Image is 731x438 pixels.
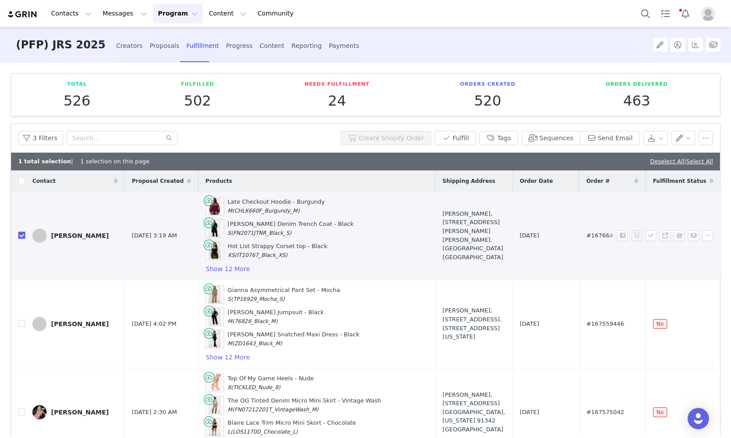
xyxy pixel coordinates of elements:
button: Content [203,4,252,24]
span: [DATE] 2:30 AM [132,408,177,417]
img: 09-02-25_S5_29_TP16929_Mocha_ZSR_TK_IM_12-27-11_55847_PXF.jpg [209,286,221,304]
div: Progress [226,34,253,58]
p: 463 [606,93,668,109]
button: Sequences [522,131,580,145]
div: [PERSON_NAME] Denim Trench Coat - Black [228,220,354,237]
div: Content [260,34,284,58]
div: [PERSON_NAME] Jumpsuit - Black [228,308,324,325]
span: (TP16929_Mocha_S) [231,296,284,302]
button: Create Shopify Order [341,131,431,145]
p: Needs Fulfillment [304,81,369,88]
span: XS [228,252,235,258]
div: [PERSON_NAME], [STREET_ADDRESS] [GEOGRAPHIC_DATA], [US_STATE] 91342 [GEOGRAPHIC_DATA] [443,391,505,434]
img: grin logo [7,10,38,19]
div: Blaire Lace Trim Micro Mini Skort - Chocolate [228,418,356,436]
b: 1 total selection [18,158,71,165]
button: Search [636,4,655,24]
div: Top Of My Game Heels - Nude [228,374,314,391]
div: [PERSON_NAME], [STREET_ADDRESS]. [STREET_ADDRESS][US_STATE] [443,306,505,341]
h3: (PFP) JRS 2025 [16,27,106,63]
span: M [228,340,232,347]
img: 03-15-23Studio1_TA_AC_10-03-55_4_IT10767_Black_13308_MR.jpg [209,242,221,260]
img: 03-23-23Studio7_BN_CG_11-22-54_20_ZD1643_Black_5529_SG.jpg [209,330,221,348]
span: Order Date [520,177,553,185]
span: (FN07212201T_VintageWash_M) [232,406,318,413]
span: M [228,208,232,214]
span: (76826_Black_M) [232,318,277,324]
div: Reporting [292,34,322,58]
div: | 1 selection on this page [18,157,150,166]
div: [PERSON_NAME], [STREET_ADDRESS][PERSON_NAME][PERSON_NAME]. [GEOGRAPHIC_DATA] [GEOGRAPHIC_DATA] [443,209,505,261]
span: (LOS1170D_Chocolate_L) [230,429,297,435]
button: Fulfill [435,131,476,145]
p: 502 [181,93,214,109]
span: M [228,406,232,413]
div: [PERSON_NAME] [51,409,109,416]
button: Program [153,4,203,24]
span: #167559446 [586,320,624,328]
span: Fulfillment Status [653,177,706,185]
img: 05-15-24_S2_15_FN07212201T_VintageWash_KJ_RL_14-56-48_36846_PXF.jpg [209,396,221,414]
p: Orders Created [460,81,515,88]
div: Proposals [150,34,179,58]
button: Tags [479,131,518,145]
div: Gianna Asymmetrical Pant Set - Mocha [228,286,340,303]
button: Profile [695,7,724,21]
span: [DATE] 3:19 AM [132,231,177,240]
a: Community [252,4,303,24]
img: 08-30-25_S3_4_LOS1170D_Chocolate_ZSR_KP_MC_10-00-43_24760_PXF.jpg [209,418,221,436]
div: [PERSON_NAME] [51,232,109,239]
img: 09-10-25_S6_44_76826_Black_AE_DJ_14-19-22_153706_PXF.jpg [209,308,221,326]
div: [PERSON_NAME] Snatched Maxi Dress - Black [228,330,360,347]
span: (TICKLED_Nude_8) [231,384,280,391]
a: [PERSON_NAME] [32,229,118,243]
p: 526 [63,93,91,109]
span: Contact [32,177,55,185]
span: [DATE] 4:02 PM [132,320,176,328]
button: Contacts [46,4,97,24]
img: 08-05-25_S8_43_FN2071JTNR_Black_JG_SS_13-45-23_22128_PXF.jpg [209,220,221,237]
div: [DATE] [520,320,572,328]
a: Select All [686,158,713,165]
div: Payments [329,34,360,58]
p: Orders Delivered [606,81,668,88]
img: 08-13-25_S6_49_CHLK660F_Burgundy_CXB_AC_14-15-14_136756_PXF.jpg [209,197,221,215]
div: Late Checkout Hoodie - Burgundy [228,197,325,215]
span: S [228,296,231,302]
button: Send Email [580,131,640,145]
span: Products [205,177,232,185]
div: Fulfillment [186,34,219,58]
a: Deselect All [650,158,684,165]
span: S [228,230,231,236]
button: Notifications [676,4,695,24]
span: M [228,318,232,324]
button: Show 12 More [205,264,250,274]
span: #167575042 [586,408,624,417]
div: [DATE] [520,408,572,417]
span: Shipping Address [443,177,495,185]
img: 08-21-20Studio4_CE_SD_11-26-45_46_TICKLED_Nude_4903_RA.jpg [209,374,221,392]
span: | [684,158,713,165]
img: 13470c42-3d61-4955-8f1f-f316e623b301.jpg [32,405,47,419]
span: 8 [228,384,231,391]
span: (FN2071JTNR_Black_S) [231,230,291,236]
span: (IT10767_Black_XS) [235,252,288,258]
div: The OG Tinted Denim Micro Mini Skirt - Vintage Wash [228,396,381,414]
p: 520 [460,93,515,109]
img: placeholder-profile.jpg [701,7,715,21]
span: Send Email [688,230,702,241]
a: Tasks [656,4,675,24]
span: Proposal Created [132,177,184,185]
button: Show 12 More [205,352,250,363]
div: Creators [116,34,143,58]
span: Selected Products [674,230,688,241]
a: [PERSON_NAME] [32,405,118,419]
div: [PERSON_NAME] [51,320,109,328]
button: 3 Filters [18,131,63,145]
button: Messages [97,4,152,24]
p: 24 [304,93,369,109]
span: (CHLK660F_Burgundy_M) [232,208,300,214]
span: (ZD1643_Black_M) [232,340,282,347]
div: [DATE] [520,231,572,240]
span: L [228,429,231,435]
